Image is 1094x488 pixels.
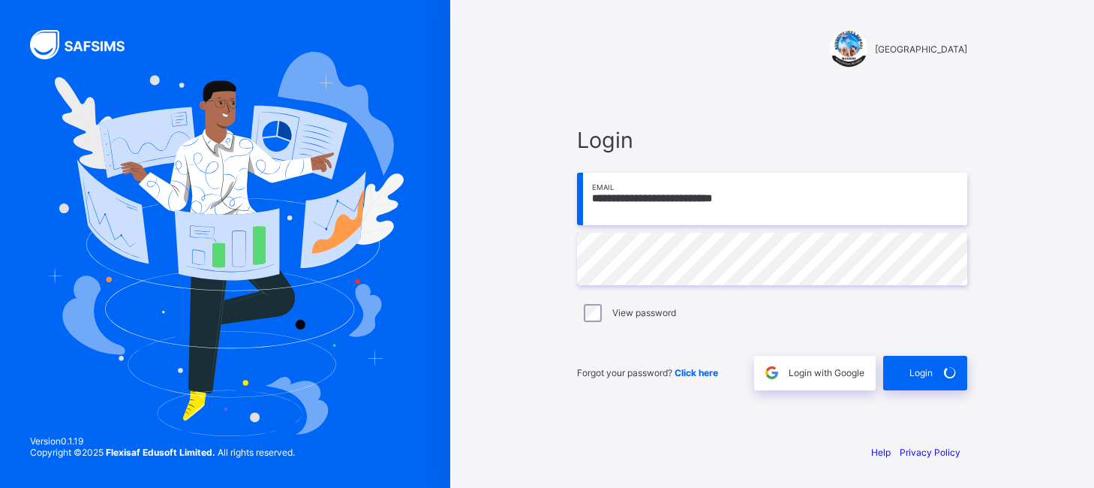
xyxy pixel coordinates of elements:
span: Login [577,127,967,153]
a: Privacy Policy [900,447,960,458]
span: Login with Google [789,367,864,378]
strong: Flexisaf Edusoft Limited. [106,447,215,458]
label: View password [612,307,676,318]
span: [GEOGRAPHIC_DATA] [875,44,967,55]
img: Hero Image [47,52,404,436]
span: Login [909,367,933,378]
a: Click here [675,367,718,378]
span: Copyright © 2025 All rights reserved. [30,447,295,458]
span: Forgot your password? [577,367,718,378]
img: SAFSIMS Logo [30,30,143,59]
img: google.396cfc9801f0270233282035f929180a.svg [763,364,780,381]
a: Help [871,447,891,458]
span: Version 0.1.19 [30,435,295,447]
